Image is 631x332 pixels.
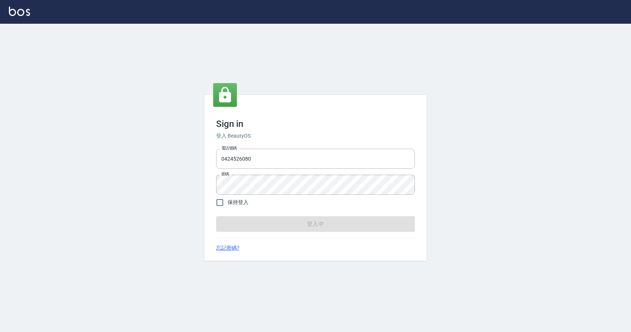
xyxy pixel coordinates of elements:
[216,132,415,140] h6: 登入 BeautyOS
[221,171,229,177] label: 密碼
[216,244,239,252] a: 忘記密碼?
[228,198,248,206] span: 保持登入
[9,7,30,16] img: Logo
[216,119,415,129] h3: Sign in
[221,145,237,151] label: 電話號碼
